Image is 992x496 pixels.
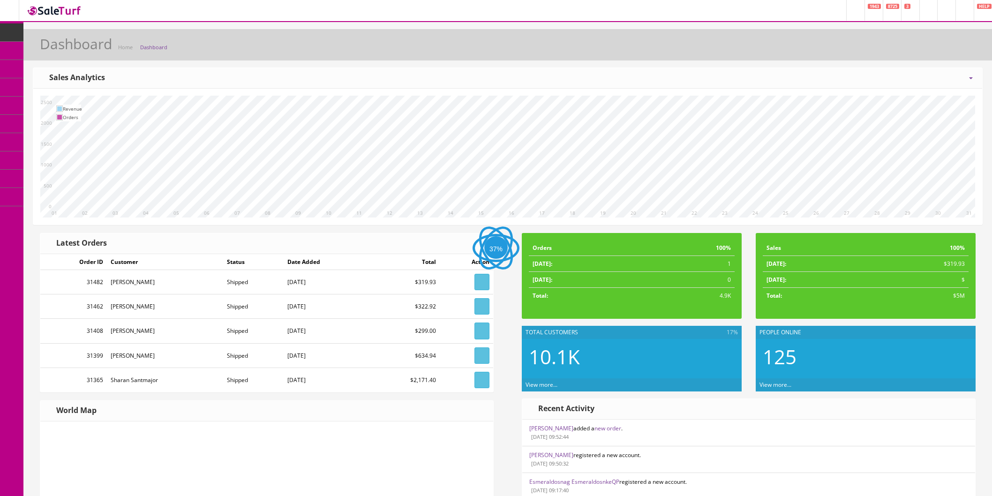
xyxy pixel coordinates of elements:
div: People Online [756,326,976,339]
td: 4.9K [637,288,735,304]
td: $ [863,272,969,288]
span: 8725 [886,4,899,9]
strong: Total: [767,292,782,300]
td: 31482 [40,270,107,294]
td: [PERSON_NAME] [107,270,223,294]
a: View more... [526,381,557,389]
td: [DATE] [284,294,369,319]
a: new order [594,424,621,432]
img: SaleTurf [26,4,83,17]
td: Orders [63,113,82,121]
td: 100% [863,240,969,256]
td: 1 [637,256,735,272]
strong: [DATE]: [767,260,786,268]
td: [DATE] [284,343,369,368]
td: [PERSON_NAME] [107,294,223,319]
td: Customer [107,254,223,270]
strong: Total: [533,292,548,300]
td: Status [223,254,284,270]
h3: Sales Analytics [43,74,105,82]
td: Shipped [223,319,284,343]
td: Shipped [223,294,284,319]
span: 3 [904,4,910,9]
td: [PERSON_NAME] [107,319,223,343]
td: 31365 [40,368,107,392]
span: 17% [725,328,738,337]
td: Date Added [284,254,369,270]
td: $5M [863,288,969,304]
h1: Dashboard [40,36,112,52]
a: Esmeraldosnag EsmeraldosnkeQP [529,478,619,486]
h3: World Map [50,406,97,415]
td: Sharan Santmajor [107,368,223,392]
td: Revenue [63,105,82,113]
a: Home [118,44,133,51]
li: registered a new account. [522,446,975,473]
td: [DATE] [284,368,369,392]
td: [DATE] [284,270,369,294]
small: [DATE] 09:50:32 [529,460,569,467]
td: $319.93 [369,270,439,294]
h2: 10.1K [529,346,735,368]
td: 31399 [40,343,107,368]
h2: 125 [763,346,969,368]
td: Shipped [223,368,284,392]
td: Total [369,254,439,270]
li: added a . [522,420,975,446]
td: Sales [763,240,863,256]
td: $319.93 [863,256,969,272]
td: $299.00 [369,319,439,343]
td: Shipped [223,270,284,294]
span: HELP [977,4,992,9]
td: [PERSON_NAME] [107,343,223,368]
small: [DATE] 09:17:40 [529,487,569,494]
small: [DATE] 09:52:44 [529,433,569,440]
strong: [DATE]: [533,276,552,284]
td: 0 [637,272,735,288]
strong: [DATE]: [533,260,552,268]
h3: Latest Orders [50,239,107,248]
span: 1943 [868,4,881,9]
div: Total Customers [522,326,742,339]
td: 31408 [40,319,107,343]
a: [PERSON_NAME] [529,451,573,459]
h3: Recent Activity [532,405,594,413]
td: [DATE] [284,319,369,343]
td: Action [440,254,493,270]
td: $2,171.40 [369,368,439,392]
a: View more... [759,381,791,389]
strong: [DATE]: [767,276,786,284]
td: Order ID [40,254,107,270]
td: 100% [637,240,735,256]
a: Dashboard [140,44,167,51]
td: Orders [529,240,637,256]
td: $634.94 [369,343,439,368]
td: $322.92 [369,294,439,319]
a: [PERSON_NAME] [529,424,573,432]
td: 31462 [40,294,107,319]
td: Shipped [223,343,284,368]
